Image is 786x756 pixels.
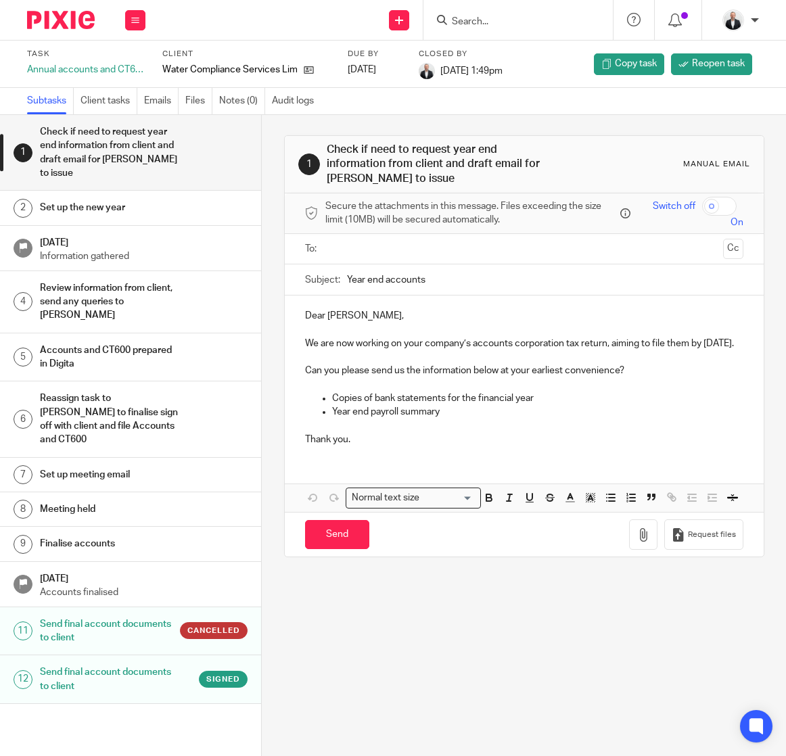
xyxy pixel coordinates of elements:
[332,405,743,419] p: Year end payroll summary
[206,674,240,685] span: Signed
[332,392,743,405] p: Copies of bank statements for the financial year
[450,16,572,28] input: Search
[162,49,331,60] label: Client
[653,199,695,213] span: Switch off
[688,529,736,540] span: Request files
[664,519,743,550] button: Request files
[692,57,745,70] span: Reopen task
[305,337,743,350] p: We are now working on your company’s accounts corporation tax return, aiming to file them by [DATE].
[424,491,473,505] input: Search for option
[14,500,32,519] div: 8
[14,410,32,429] div: 6
[40,340,179,375] h1: Accounts and CT600 prepared in Digita
[272,88,321,114] a: Audit logs
[346,488,481,509] div: Search for option
[40,122,179,183] h1: Check if need to request year end information from client and draft email for [PERSON_NAME] to issue
[671,53,752,75] a: Reopen task
[27,11,95,29] img: Pixie
[348,63,402,76] div: [DATE]
[187,625,240,636] span: Cancelled
[683,159,750,170] div: Manual email
[40,499,179,519] h1: Meeting held
[722,9,744,31] img: _SKY9589-Edit-2.jpeg
[162,63,297,76] p: Water Compliance Services Limited
[349,491,423,505] span: Normal text size
[40,278,179,326] h1: Review information from client, send any queries to [PERSON_NAME]
[305,273,340,287] label: Subject:
[27,63,145,76] div: Annual accounts and CT600 return
[419,49,503,60] label: Closed by
[219,88,265,114] a: Notes (0)
[185,88,212,114] a: Files
[40,388,179,450] h1: Reassign task to [PERSON_NAME] to finalise sign off with client and file Accounts and CT600
[325,199,617,227] span: Secure the attachments in this message. Files exceeding the size limit (10MB) will be secured aut...
[40,465,179,485] h1: Set up meeting email
[14,535,32,554] div: 9
[14,143,32,162] div: 1
[40,662,179,696] h1: Send final account documents to client
[305,433,743,446] p: Thank you.
[40,250,248,263] p: Information gathered
[40,534,179,554] h1: Finalise accounts
[723,239,743,259] button: Cc
[14,670,32,689] div: 12
[14,348,32,367] div: 5
[40,233,248,250] h1: [DATE]
[440,66,503,76] span: [DATE] 1:49pm
[731,216,743,229] span: On
[348,49,402,60] label: Due by
[305,309,743,323] p: Dear [PERSON_NAME],
[305,520,369,549] input: Send
[40,197,179,218] h1: Set up the new year
[594,53,664,75] a: Copy task
[80,88,137,114] a: Client tasks
[40,586,248,599] p: Accounts finalised
[14,621,32,640] div: 11
[144,88,179,114] a: Emails
[40,569,248,586] h1: [DATE]
[27,49,145,60] label: Task
[40,711,179,745] h1: Send final account documents to client
[419,63,435,79] img: _SKY9589-Edit-2.jpeg
[14,292,32,311] div: 4
[298,153,320,175] div: 1
[14,199,32,218] div: 2
[305,242,320,256] label: To:
[305,364,743,377] p: Can you please send us the information below at your earliest convenience?
[615,57,657,70] span: Copy task
[27,88,74,114] a: Subtasks
[327,143,553,186] h1: Check if need to request year end information from client and draft email for [PERSON_NAME] to issue
[40,614,179,648] h1: Send final account documents to client
[14,465,32,484] div: 7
